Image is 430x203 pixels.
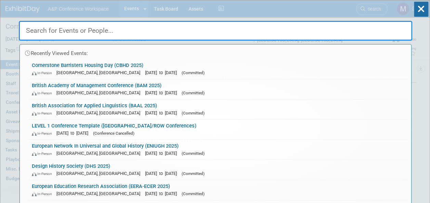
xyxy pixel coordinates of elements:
[56,131,92,136] span: [DATE] to [DATE]
[32,91,55,95] span: In-Person
[182,151,205,156] span: (Committed)
[145,191,180,196] span: [DATE] to [DATE]
[182,171,205,176] span: (Committed)
[28,140,408,160] a: European Network In Universal and Global History (ENIUGH 2025) In-Person [GEOGRAPHIC_DATA], [GEOG...
[19,21,412,41] input: Search for Events or People...
[182,111,205,116] span: (Committed)
[32,131,55,136] span: In-Person
[23,44,408,59] div: Recently Viewed Events:
[145,151,180,156] span: [DATE] to [DATE]
[28,120,408,139] a: LEVEL 1 Conference Template ([GEOGRAPHIC_DATA]/ROW Conferences) In-Person [DATE] to [DATE] (Confe...
[32,71,55,75] span: In-Person
[32,192,55,196] span: In-Person
[56,70,144,75] span: [GEOGRAPHIC_DATA], [GEOGRAPHIC_DATA]
[145,70,180,75] span: [DATE] to [DATE]
[182,191,205,196] span: (Committed)
[145,110,180,116] span: [DATE] to [DATE]
[56,151,144,156] span: [GEOGRAPHIC_DATA], [GEOGRAPHIC_DATA]
[32,151,55,156] span: In-Person
[28,180,408,200] a: European Education Research Association (EERA-ECER 2025) In-Person [GEOGRAPHIC_DATA], [GEOGRAPHIC...
[182,91,205,95] span: (Committed)
[56,191,144,196] span: [GEOGRAPHIC_DATA], [GEOGRAPHIC_DATA]
[56,90,144,95] span: [GEOGRAPHIC_DATA], [GEOGRAPHIC_DATA]
[145,90,180,95] span: [DATE] to [DATE]
[28,79,408,99] a: British Academy of Management Conference (BAM 2025) In-Person [GEOGRAPHIC_DATA], [GEOGRAPHIC_DATA...
[28,99,408,119] a: British Association for Applied Linguistics (BAAL 2025) In-Person [GEOGRAPHIC_DATA], [GEOGRAPHIC_...
[56,171,144,176] span: [GEOGRAPHIC_DATA], [GEOGRAPHIC_DATA]
[32,111,55,116] span: In-Person
[56,110,144,116] span: [GEOGRAPHIC_DATA], [GEOGRAPHIC_DATA]
[145,171,180,176] span: [DATE] to [DATE]
[28,160,408,180] a: Design History Society (DHS 2025) In-Person [GEOGRAPHIC_DATA], [GEOGRAPHIC_DATA] [DATE] to [DATE]...
[32,172,55,176] span: In-Person
[28,59,408,79] a: Cornerstone Barristers Housing Day (CBHD 2025) In-Person [GEOGRAPHIC_DATA], [GEOGRAPHIC_DATA] [DA...
[93,131,134,136] span: (Conference Cancelled)
[182,70,205,75] span: (Committed)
